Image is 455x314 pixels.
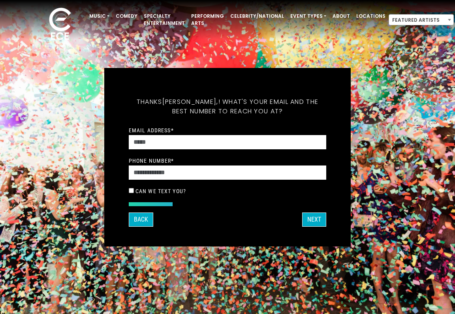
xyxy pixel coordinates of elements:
[129,212,153,227] button: Back
[86,9,113,23] a: Music
[188,9,227,30] a: Performing Arts
[389,15,453,26] span: Featured Artists
[129,88,326,126] h5: Thanks ! What's your email and the best number to reach you at?
[302,212,326,227] button: Next
[329,9,353,23] a: About
[129,127,174,134] label: Email Address
[141,9,188,30] a: Specialty Entertainment
[287,9,329,23] a: Event Types
[129,157,174,164] label: Phone Number
[113,9,141,23] a: Comedy
[40,6,80,44] img: ece_new_logo_whitev2-1.png
[353,9,389,23] a: Locations
[227,9,287,23] a: Celebrity/National
[135,188,186,195] label: Can we text you?
[162,97,218,106] span: [PERSON_NAME],
[389,14,454,25] span: Featured Artists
